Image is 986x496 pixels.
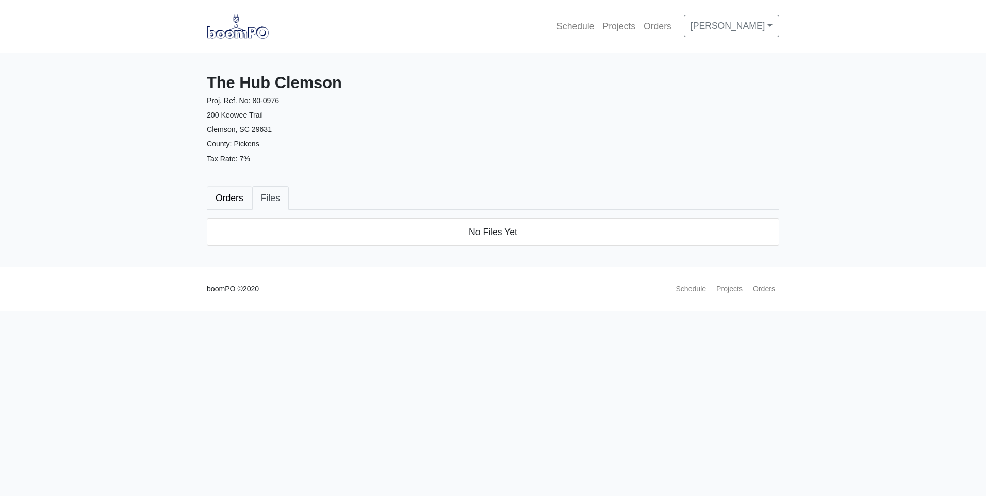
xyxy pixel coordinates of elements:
li: No Files Yet [207,218,779,246]
a: Orders [639,15,676,38]
a: Projects [598,15,639,38]
a: Orders [207,186,252,210]
a: [PERSON_NAME] [684,15,779,37]
img: boomPO [207,14,269,38]
a: Orders [749,279,779,299]
h3: The Hub Clemson [207,74,485,93]
a: Projects [712,279,747,299]
small: County: Pickens [207,140,259,148]
small: Tax Rate: 7% [207,155,250,163]
a: Files [252,186,289,210]
a: Schedule [671,279,710,299]
small: boomPO ©2020 [207,283,259,295]
small: Proj. Ref. No: 80-0976 [207,96,279,105]
a: Schedule [552,15,598,38]
small: 200 Keowee Trail [207,111,263,119]
small: Clemson, SC 29631 [207,125,272,134]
